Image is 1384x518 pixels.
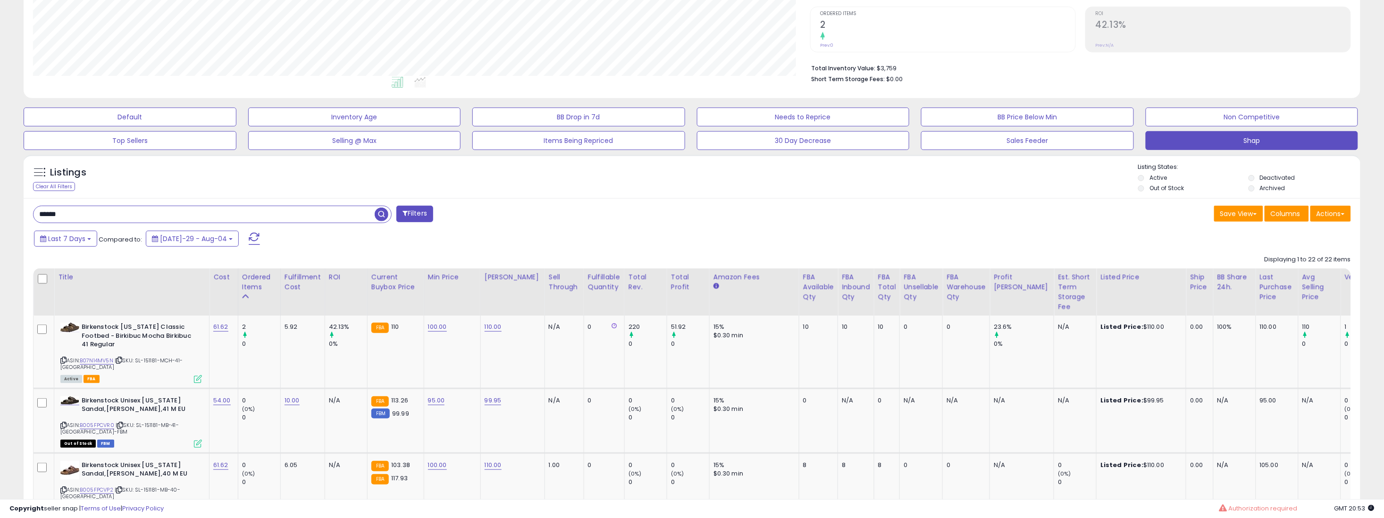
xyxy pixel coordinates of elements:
div: 8 [842,461,867,469]
div: ROI [329,272,363,282]
button: Needs to Reprice [697,108,910,126]
div: N/A [994,396,1047,405]
div: 8 [803,461,830,469]
div: Velocity [1345,272,1379,282]
img: 31cLMFetDcL._SL40_.jpg [60,396,79,405]
div: $0.30 min [713,469,792,478]
small: (0%) [629,470,642,477]
div: 8 [878,461,893,469]
h2: 42.13% [1096,19,1350,32]
p: Listing States: [1138,163,1360,172]
button: BB Drop in 7d [472,108,685,126]
div: ASIN: [60,323,202,382]
div: 0 [803,396,830,405]
div: ASIN: [60,461,202,511]
b: Listed Price: [1100,396,1143,405]
div: N/A [1302,396,1334,405]
span: 117.93 [391,474,408,483]
div: 0 [242,340,280,348]
div: Fulfillment Cost [285,272,321,292]
div: Avg Selling Price [1302,272,1337,302]
b: Birkenstock [US_STATE] Classic Footbed - Birkibuc Mocha Birkibuc 41 Regular [82,323,196,351]
div: 0 [629,478,667,486]
h5: Listings [50,166,86,179]
b: Listed Price: [1100,322,1143,331]
button: Items Being Repriced [472,131,685,150]
div: Ship Price [1190,272,1209,292]
div: 0 [878,396,893,405]
div: 0% [994,340,1054,348]
button: Last 7 Days [34,231,97,247]
span: 99.99 [392,409,409,418]
span: 110 [391,322,399,331]
button: [DATE]-29 - Aug-04 [146,231,239,247]
div: 110.00 [1260,323,1291,331]
div: N/A [1217,396,1249,405]
img: 41HOK-nfLHL._SL40_.jpg [60,323,79,332]
div: 0.00 [1190,323,1206,331]
h2: 2 [821,19,1075,32]
a: Terms of Use [81,504,121,513]
strong: Copyright [9,504,44,513]
div: 0 [242,413,280,422]
div: FBA Unsellable Qty [904,272,939,302]
div: 0 [947,461,982,469]
span: | SKU: SL-151181-MB-40-[GEOGRAPHIC_DATA] [60,486,180,500]
button: Actions [1310,206,1351,222]
span: All listings currently available for purchase on Amazon [60,375,82,383]
div: 15% [713,461,792,469]
div: Min Price [428,272,477,282]
div: Total Profit [671,272,705,292]
div: 0 [242,396,280,405]
span: Columns [1271,209,1300,218]
b: Birkenstock Unisex [US_STATE] Sandal,[PERSON_NAME],41 M EU [82,396,196,416]
div: 0 [242,478,280,486]
small: (0%) [671,470,684,477]
div: 0 [671,396,709,405]
div: Displaying 1 to 22 of 22 items [1265,255,1351,264]
a: 110.00 [485,322,502,332]
div: [PERSON_NAME] [485,272,541,282]
div: $110.00 [1100,323,1179,331]
div: $110.00 [1100,461,1179,469]
span: [DATE]-29 - Aug-04 [160,234,227,243]
div: Clear All Filters [33,182,75,191]
img: 41CDIp5SljL._SL40_.jpg [60,461,79,480]
button: Selling @ Max [248,131,461,150]
button: Inventory Age [248,108,461,126]
div: 15% [713,396,792,405]
div: Amazon Fees [713,272,795,282]
div: N/A [1058,396,1089,405]
div: 0.00 [1190,461,1206,469]
span: $0.00 [887,75,903,84]
div: 6.05 [285,461,318,469]
div: 95.00 [1260,396,1291,405]
small: FBM [371,409,390,418]
span: 103.38 [391,460,410,469]
small: (0%) [242,405,255,413]
small: Prev: N/A [1096,42,1114,48]
div: 0 [629,413,667,422]
a: 100.00 [428,322,447,332]
button: Save View [1214,206,1263,222]
div: N/A [1058,323,1089,331]
div: 0 [671,461,709,469]
div: Profit [PERSON_NAME] [994,272,1050,292]
div: 0 [1345,396,1383,405]
div: 0 [671,478,709,486]
div: 1.00 [549,461,577,469]
div: 0 [904,323,935,331]
a: 110.00 [485,460,502,470]
small: (0%) [671,405,684,413]
b: Short Term Storage Fees: [812,75,885,83]
div: 2 [242,323,280,331]
span: Last 7 Days [48,234,85,243]
div: 0 [1345,413,1383,422]
span: | SKU: SL-151181-MCH-41-[GEOGRAPHIC_DATA] [60,357,183,371]
small: FBA [371,323,389,333]
div: FBA inbound Qty [842,272,870,302]
b: Listed Price: [1100,460,1143,469]
div: FBA Available Qty [803,272,834,302]
button: Top Sellers [24,131,236,150]
div: N/A [1217,461,1249,469]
